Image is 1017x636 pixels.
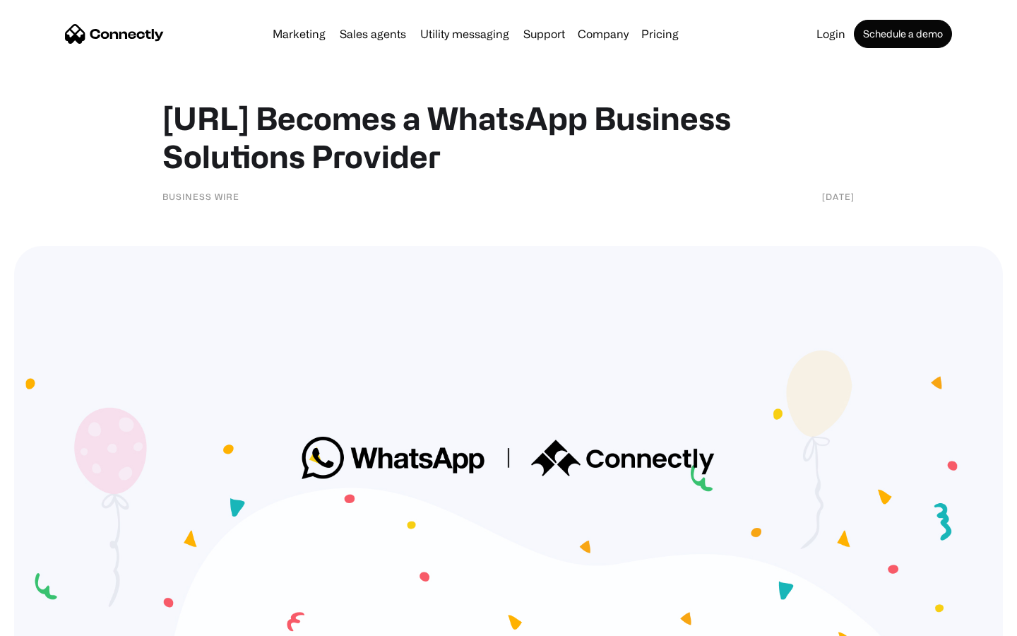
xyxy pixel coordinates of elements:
a: Utility messaging [415,28,515,40]
div: Business Wire [162,189,239,204]
a: Marketing [267,28,331,40]
a: Schedule a demo [854,20,952,48]
ul: Language list [28,611,85,631]
div: [DATE] [822,189,855,204]
div: Company [578,24,629,44]
aside: Language selected: English [14,611,85,631]
a: Login [811,28,851,40]
a: Sales agents [334,28,412,40]
a: Pricing [636,28,684,40]
a: Support [518,28,571,40]
h1: [URL] Becomes a WhatsApp Business Solutions Provider [162,99,855,175]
